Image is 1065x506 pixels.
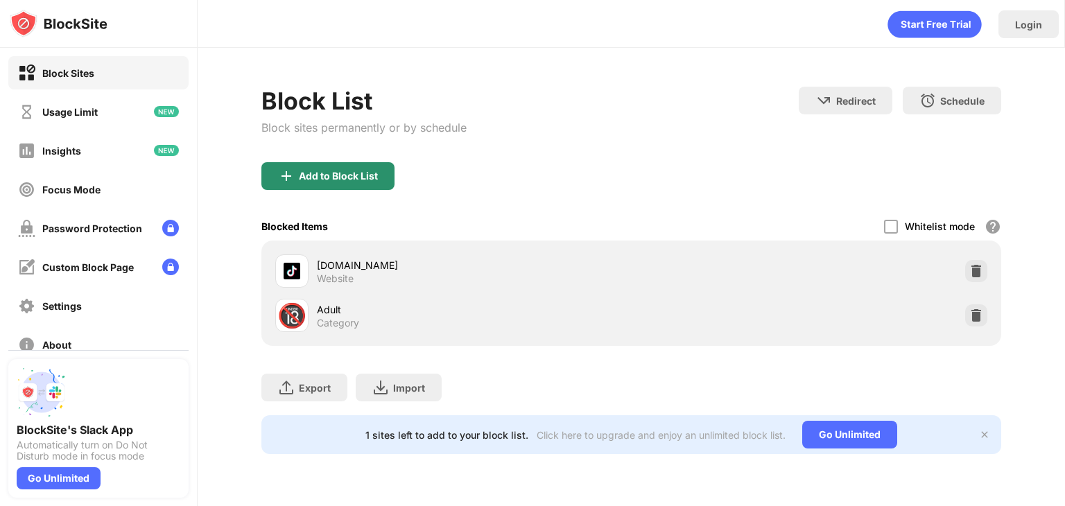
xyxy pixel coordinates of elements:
div: Click here to upgrade and enjoy an unlimited block list. [537,429,786,441]
div: Add to Block List [299,171,378,182]
div: Go Unlimited [802,421,897,448]
img: insights-off.svg [18,142,35,159]
img: new-icon.svg [154,106,179,117]
div: Block sites permanently or by schedule [261,121,467,134]
div: Go Unlimited [17,467,101,489]
img: focus-off.svg [18,181,35,198]
div: Import [393,382,425,394]
div: 🔞 [277,302,306,330]
img: settings-off.svg [18,297,35,315]
div: Redirect [836,95,876,107]
img: logo-blocksite.svg [10,10,107,37]
div: Login [1015,19,1042,30]
div: Export [299,382,331,394]
img: about-off.svg [18,336,35,354]
img: lock-menu.svg [162,220,179,236]
div: animation [887,10,982,38]
div: Settings [42,300,82,312]
img: push-slack.svg [17,367,67,417]
div: BlockSite's Slack App [17,423,180,437]
img: customize-block-page-off.svg [18,259,35,276]
div: 1 sites left to add to your block list. [365,429,528,441]
div: Website [317,272,354,285]
img: favicons [284,263,300,279]
div: Adult [317,302,631,317]
div: Automatically turn on Do Not Disturb mode in focus mode [17,439,180,462]
div: Category [317,317,359,329]
img: new-icon.svg [154,145,179,156]
img: time-usage-off.svg [18,103,35,121]
div: Blocked Items [261,220,328,232]
img: lock-menu.svg [162,259,179,275]
img: block-on.svg [18,64,35,82]
div: Password Protection [42,223,142,234]
div: Focus Mode [42,184,101,195]
div: Usage Limit [42,106,98,118]
div: Block List [261,87,467,115]
div: Schedule [940,95,985,107]
div: Insights [42,145,81,157]
div: About [42,339,71,351]
div: Block Sites [42,67,94,79]
div: [DOMAIN_NAME] [317,258,631,272]
img: x-button.svg [979,429,990,440]
img: password-protection-off.svg [18,220,35,237]
div: Custom Block Page [42,261,134,273]
div: Whitelist mode [905,220,975,232]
